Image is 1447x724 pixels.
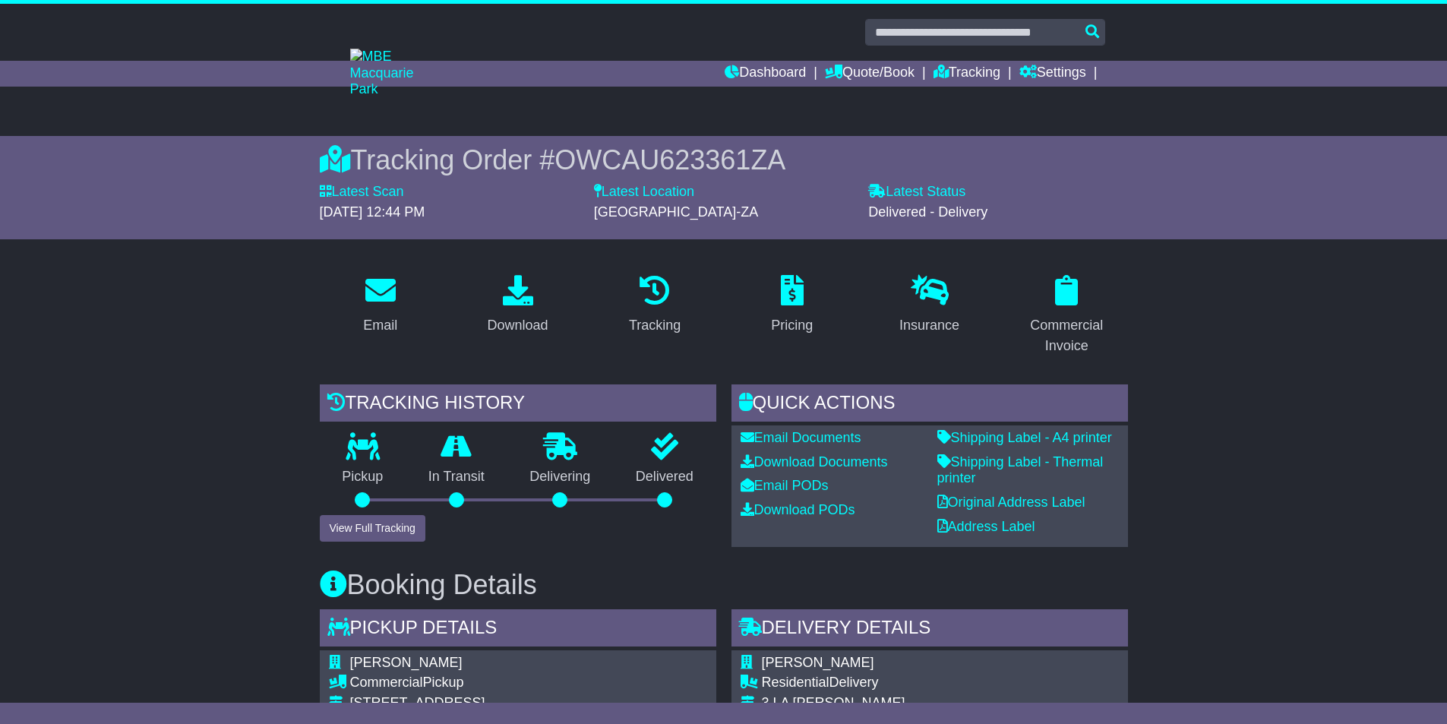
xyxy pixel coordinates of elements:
span: [PERSON_NAME] [762,655,874,670]
div: Tracking history [320,384,716,425]
p: In Transit [406,469,507,485]
div: Email [363,315,397,336]
span: [PERSON_NAME] [350,655,463,670]
label: Latest Status [868,184,965,201]
span: Delivered - Delivery [868,204,987,220]
a: Shipping Label - A4 printer [937,430,1112,445]
div: Tracking Order # [320,144,1128,176]
div: Pickup Details [320,609,716,650]
a: Download [477,270,558,341]
a: Pricing [761,270,823,341]
a: Email PODs [741,478,829,493]
a: Commercial Invoice [1006,270,1128,362]
p: Delivering [507,469,614,485]
h3: Booking Details [320,570,1128,600]
button: View Full Tracking [320,515,425,542]
span: OWCAU623361ZA [554,144,785,175]
a: Download Documents [741,454,888,469]
a: Download PODs [741,502,855,517]
a: Insurance [889,270,969,341]
span: Residential [762,675,829,690]
a: Dashboard [725,61,806,87]
div: Quick Actions [731,384,1128,425]
div: Delivery [762,675,994,691]
div: Pricing [771,315,813,336]
a: Tracking [619,270,690,341]
a: Original Address Label [937,495,1085,510]
a: Quote/Book [825,61,915,87]
span: Commercial [350,675,423,690]
a: Address Label [937,519,1035,534]
div: Pickup [350,675,643,691]
div: 3 LA [PERSON_NAME] [762,695,994,712]
a: Tracking [934,61,1000,87]
img: MBE Macquarie Park [350,49,441,98]
p: Delivered [613,469,716,485]
label: Latest Scan [320,184,404,201]
span: [DATE] 12:44 PM [320,204,425,220]
label: Latest Location [594,184,694,201]
div: Insurance [899,315,959,336]
div: [STREET_ADDRESS] [350,695,643,712]
a: Shipping Label - Thermal printer [937,454,1104,486]
span: [GEOGRAPHIC_DATA]-ZA [594,204,758,220]
a: Email Documents [741,430,861,445]
div: Download [487,315,548,336]
a: Email [353,270,407,341]
p: Pickup [320,469,406,485]
div: Tracking [629,315,681,336]
a: Settings [1019,61,1086,87]
div: Commercial Invoice [1016,315,1118,356]
div: Delivery Details [731,609,1128,650]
